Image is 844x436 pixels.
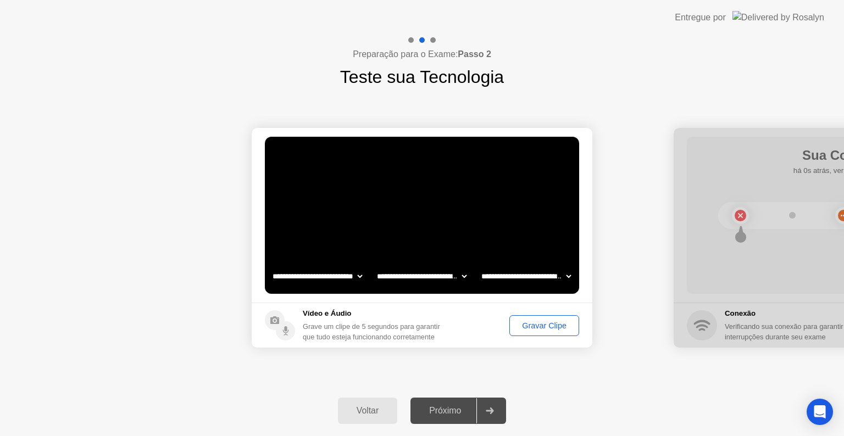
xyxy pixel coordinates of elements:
[479,265,573,287] select: Available microphones
[509,315,579,336] button: Gravar Clipe
[414,406,476,416] div: Próximo
[338,398,397,424] button: Voltar
[732,11,824,24] img: Delivered by Rosalyn
[375,265,469,287] select: Available speakers
[303,308,449,319] h5: Vídeo e Áudio
[270,265,364,287] select: Available cameras
[675,11,726,24] div: Entregue por
[341,406,394,416] div: Voltar
[513,321,575,330] div: Gravar Clipe
[353,48,491,61] h4: Preparação para o Exame:
[807,399,833,425] div: Open Intercom Messenger
[410,398,506,424] button: Próximo
[458,49,491,59] b: Passo 2
[303,321,449,342] div: Grave um clipe de 5 segundos para garantir que tudo esteja funcionando corretamente
[340,64,504,90] h1: Teste sua Tecnologia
